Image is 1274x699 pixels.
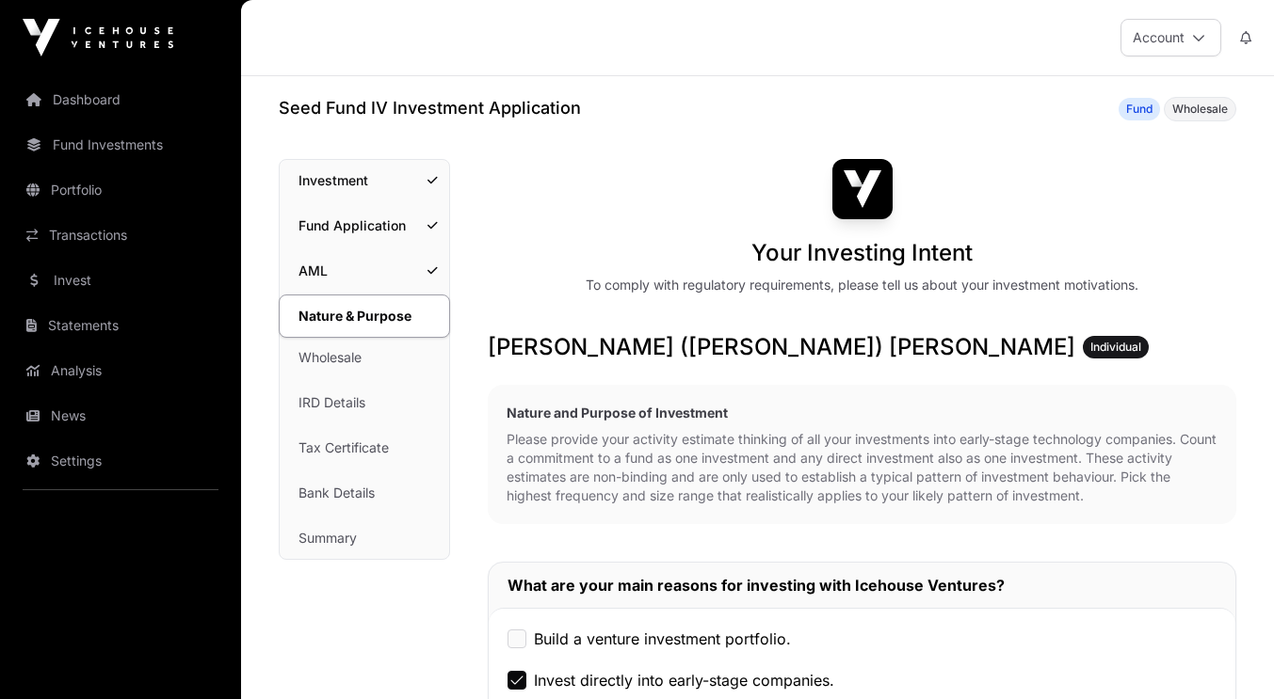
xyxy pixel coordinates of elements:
iframe: Chat Widget [1180,609,1274,699]
a: Summary [280,517,449,559]
h1: Seed Fund IV Investment Application [279,95,581,121]
h2: What are your main reasons for investing with Icehouse Ventures? [508,574,1217,596]
a: Fund Investments [15,124,226,166]
a: IRD Details [280,382,449,423]
a: Wholesale [280,337,449,378]
h2: Nature and Purpose of Investment [507,404,1218,422]
a: Tax Certificate [280,427,449,469]
div: To comply with regulatory requirements, please tell us about your investment motivations. [586,276,1138,294]
span: Fund [1126,102,1153,117]
label: Build a venture investment portfolio. [534,628,791,650]
a: Investment [280,160,449,201]
img: Seed Fund IV [832,159,893,219]
span: Wholesale [1172,102,1228,117]
a: Dashboard [15,79,226,120]
img: Icehouse Ventures Logo [23,19,173,56]
a: Settings [15,440,226,482]
a: Analysis [15,350,226,391]
button: Account [1121,19,1221,56]
a: Transactions [15,214,226,256]
a: Bank Details [280,472,449,514]
a: AML [280,250,449,292]
a: Portfolio [15,169,226,211]
h1: Your Investing Intent [751,238,973,268]
a: Nature & Purpose [279,294,450,338]
a: News [15,395,226,437]
a: Statements [15,305,226,346]
span: Individual [1090,340,1141,355]
label: Invest directly into early-stage companies. [534,669,834,691]
p: Please provide your activity estimate thinking of all your investments into early-stage technolog... [507,430,1218,505]
h3: [PERSON_NAME] ([PERSON_NAME]) [PERSON_NAME] [488,332,1236,362]
a: Invest [15,260,226,301]
a: Fund Application [280,205,449,246]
